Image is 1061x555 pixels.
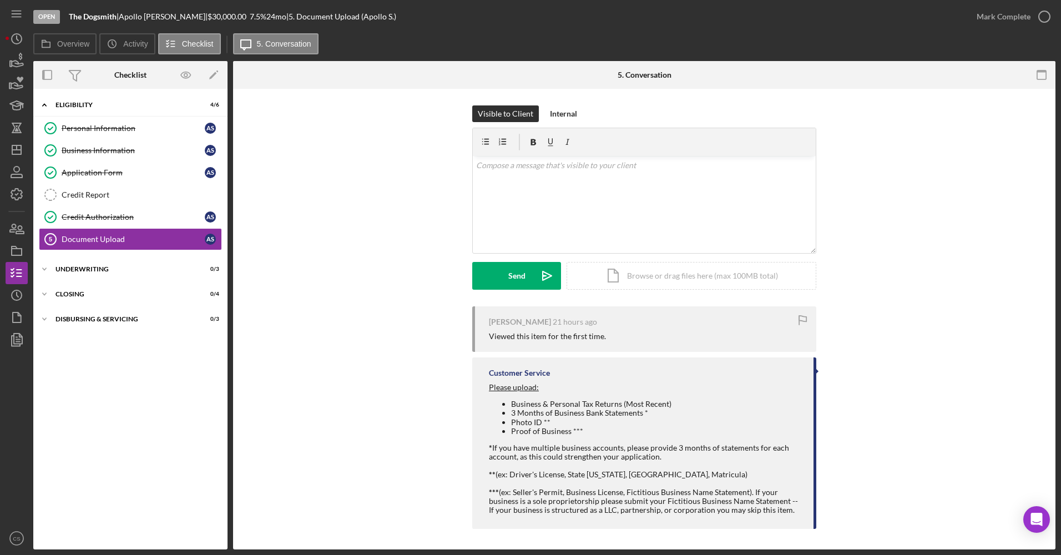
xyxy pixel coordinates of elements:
button: Visible to Client [472,105,539,122]
div: | 5. Document Upload (Apollo S.) [286,12,396,21]
label: Overview [57,39,89,48]
li: Photo ID ** [511,418,802,427]
div: Credit Report [62,190,221,199]
a: 5Document UploadAS [39,228,222,250]
div: Personal Information [62,124,205,133]
div: Underwriting [55,266,191,273]
a: Personal InformationAS [39,117,222,139]
a: Credit AuthorizationAS [39,206,222,228]
button: 5. Conversation [233,33,319,54]
div: Open [33,10,60,24]
div: 7.5 % [250,12,266,21]
li: 3 Months of Business Bank Statements * [511,408,802,417]
div: Eligibility [55,102,191,108]
button: Send [472,262,561,290]
a: Application FormAS [39,162,222,184]
button: Activity [99,33,155,54]
div: [PERSON_NAME] [489,317,551,326]
div: Mark Complete [977,6,1030,28]
button: Checklist [158,33,221,54]
a: Business InformationAS [39,139,222,162]
div: (ex: Driver's License, State [US_STATE], [GEOGRAPHIC_DATA], Matricula) [489,470,802,479]
div: A S [205,123,216,134]
div: Apollo [PERSON_NAME] | [119,12,208,21]
button: CS [6,527,28,549]
label: 5. Conversation [257,39,311,48]
label: Activity [123,39,148,48]
div: 0 / 3 [199,266,219,273]
label: Checklist [182,39,214,48]
div: | [69,12,119,21]
div: A S [205,167,216,178]
button: Internal [544,105,583,122]
div: Checklist [114,70,146,79]
div: If you have multiple business accounts, please provide 3 months of statements for each account, a... [489,400,802,470]
li: Proof of Business *** [511,427,802,436]
span: Please upload: [489,382,539,392]
button: Overview [33,33,97,54]
div: A S [205,145,216,156]
div: Document Upload [62,235,205,244]
div: Viewed this item for the first time. [489,332,606,341]
div: Send [508,262,526,290]
text: CS [13,536,20,542]
div: Credit Authorization [62,213,205,221]
div: 0 / 3 [199,316,219,322]
div: Application Form [62,168,205,177]
button: Mark Complete [966,6,1055,28]
div: 24 mo [266,12,286,21]
div: $30,000.00 [208,12,250,21]
div: Internal [550,105,577,122]
div: (ex: Seller's Permit, Business License, Fictitious Business Name Statement). If your business is ... [489,488,802,514]
div: 4 / 6 [199,102,219,108]
div: Open Intercom Messenger [1023,506,1050,533]
div: 5. Conversation [618,70,671,79]
div: Business Information [62,146,205,155]
b: The Dogsmith [69,12,117,21]
div: A S [205,234,216,245]
div: Visible to Client [478,105,533,122]
div: Customer Service [489,369,550,377]
a: Credit Report [39,184,222,206]
li: Business & Personal Tax Returns (Most Recent) [511,400,802,408]
time: 2025-08-26 00:14 [553,317,597,326]
div: Disbursing & Servicing [55,316,191,322]
div: Closing [55,291,191,297]
div: 0 / 4 [199,291,219,297]
div: A S [205,211,216,223]
tspan: 5 [49,236,52,243]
